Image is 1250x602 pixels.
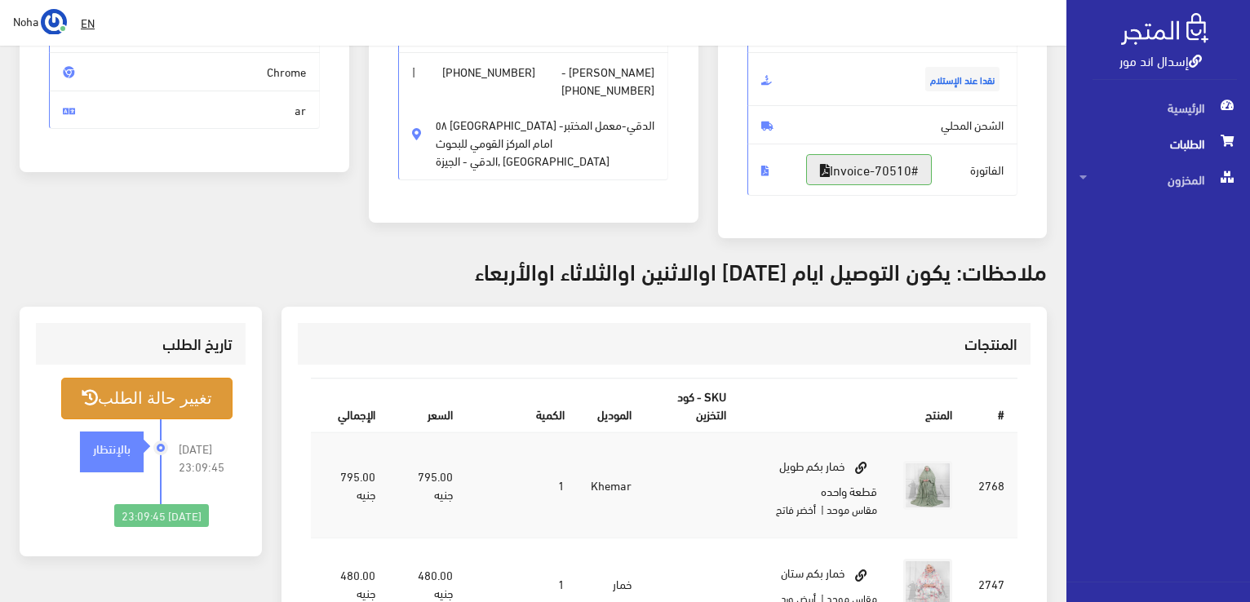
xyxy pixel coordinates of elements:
[13,11,38,31] span: Noha
[81,12,95,33] u: EN
[74,8,101,38] a: EN
[179,440,233,476] span: [DATE] 23:09:45
[965,378,1017,432] th: #
[1066,162,1250,197] a: المخزون
[1066,126,1250,162] a: الطلبات
[49,91,320,130] span: ar
[93,439,131,457] strong: بالإنتظار
[578,432,645,538] td: Khemar
[827,499,877,519] small: مقاس موحد
[1079,90,1237,126] span: الرئيسية
[41,9,67,35] img: ...
[1079,126,1237,162] span: الطلبات
[13,8,67,34] a: ... Noha
[561,81,654,99] span: [PHONE_NUMBER]
[49,52,320,91] span: Chrome
[578,378,645,432] th: الموديل
[388,432,465,538] td: 795.00 جنيه
[645,378,739,432] th: SKU - كود التخزين
[49,336,233,352] h3: تاريخ الطلب
[388,378,465,432] th: السعر
[806,154,932,185] a: #Invoice-70510
[311,378,388,432] th: اﻹجمالي
[1119,48,1202,72] a: إسدال اند مور
[466,378,578,432] th: الكمية
[1066,90,1250,126] a: الرئيسية
[442,63,535,81] span: [PHONE_NUMBER]
[436,98,654,169] span: ٥٨ [GEOGRAPHIC_DATA] -الدقي-معمل المختبر امام المركز القومي للبحوث الدقي - الجيزة, [GEOGRAPHIC_DATA]
[739,378,966,432] th: المنتج
[776,499,824,519] small: | أخضر فاتح
[747,105,1018,144] span: الشحن المحلي
[747,144,1018,196] span: الفاتورة
[311,432,388,538] td: 795.00 جنيه
[1079,162,1237,197] span: المخزون
[114,504,209,527] div: [DATE] 23:09:45
[466,432,578,538] td: 1
[398,52,669,180] span: [PERSON_NAME] - |
[311,336,1017,352] h3: المنتجات
[965,432,1017,538] td: 2768
[1121,13,1208,45] img: .
[739,432,891,538] td: خمار بكم طويل قطعة واحده
[20,258,1047,283] h3: ملاحظات: يكون التوصيل ايام [DATE] اوالاثنين اوالثلاثاء اوالأربعاء
[925,67,1000,91] span: نقدا عند الإستلام
[61,378,233,419] button: تغيير حالة الطلب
